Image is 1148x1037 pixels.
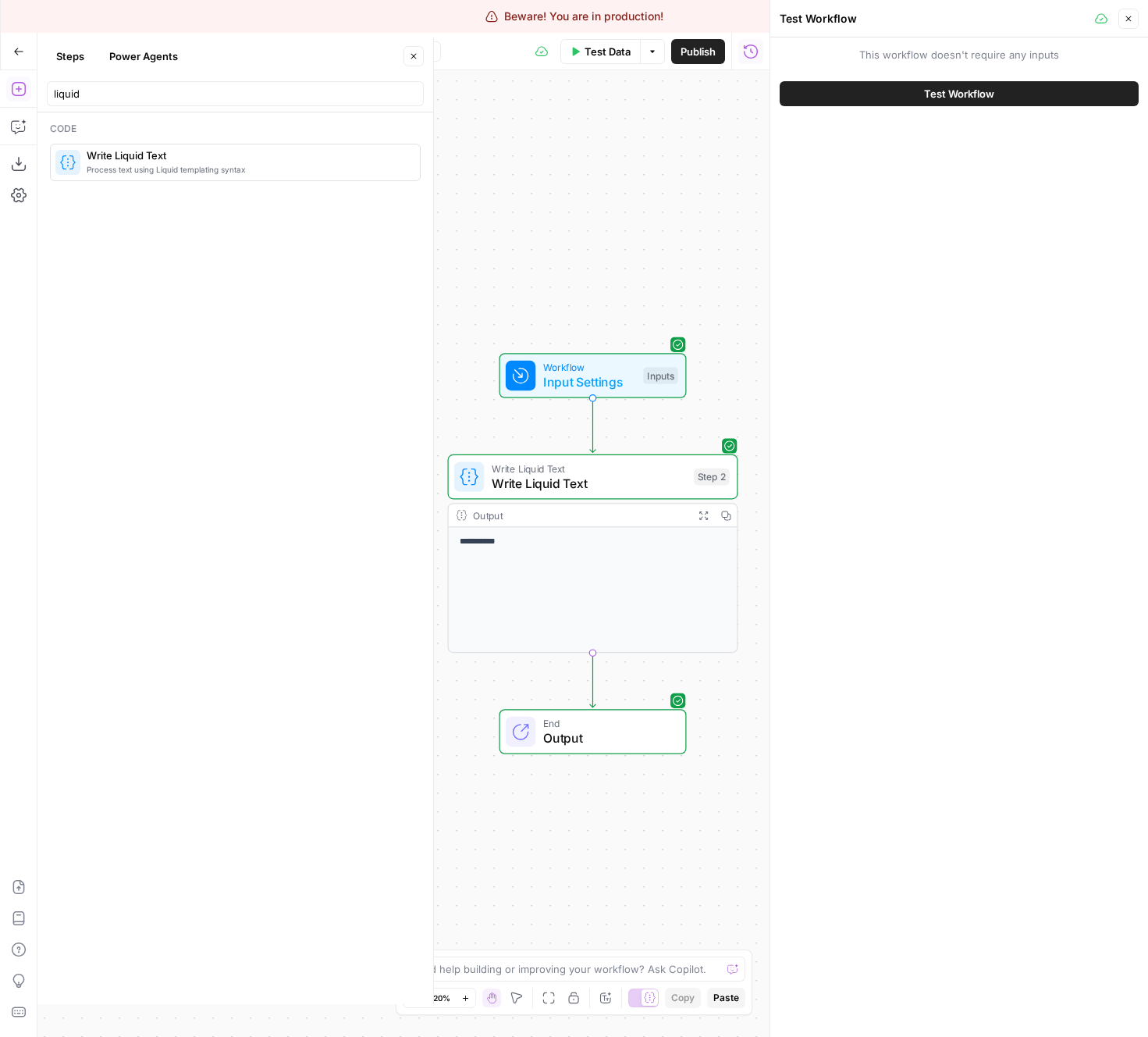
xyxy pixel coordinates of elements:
[543,372,636,391] span: Input Settings
[485,9,663,24] div: Beware! You are in production!
[492,474,687,493] span: Write Liquid Text
[643,367,677,384] div: Inputs
[87,148,407,163] span: Write Liquid Text
[780,47,1139,62] span: This workflow doesn't require any inputs
[671,39,725,64] button: Publish
[671,991,695,1005] span: Copy
[543,716,670,731] span: End
[50,122,421,136] div: Code
[428,992,450,1004] span: 120%
[448,454,738,653] div: Write Liquid TextWrite Liquid TextStep 2Output**** *****
[681,44,716,59] span: Publish
[87,163,407,176] span: Process text using Liquid templating syntax
[448,353,738,398] div: WorkflowInput SettingsInputs
[780,81,1139,106] button: Test Workflow
[100,44,187,69] button: Power Agents
[492,461,687,476] span: Write Liquid Text
[924,86,994,102] span: Test Workflow
[54,86,417,102] input: Search steps
[707,988,745,1008] button: Paste
[473,508,687,522] div: Output
[47,44,94,69] button: Steps
[560,39,640,64] button: Test Data
[585,44,631,59] span: Test Data
[694,469,730,486] div: Step 2
[713,991,739,1005] span: Paste
[590,653,595,707] g: Edge from step_2 to end
[543,360,636,375] span: Workflow
[448,709,738,754] div: EndOutput
[543,729,670,747] span: Output
[590,398,595,453] g: Edge from start to step_2
[665,988,701,1008] button: Copy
